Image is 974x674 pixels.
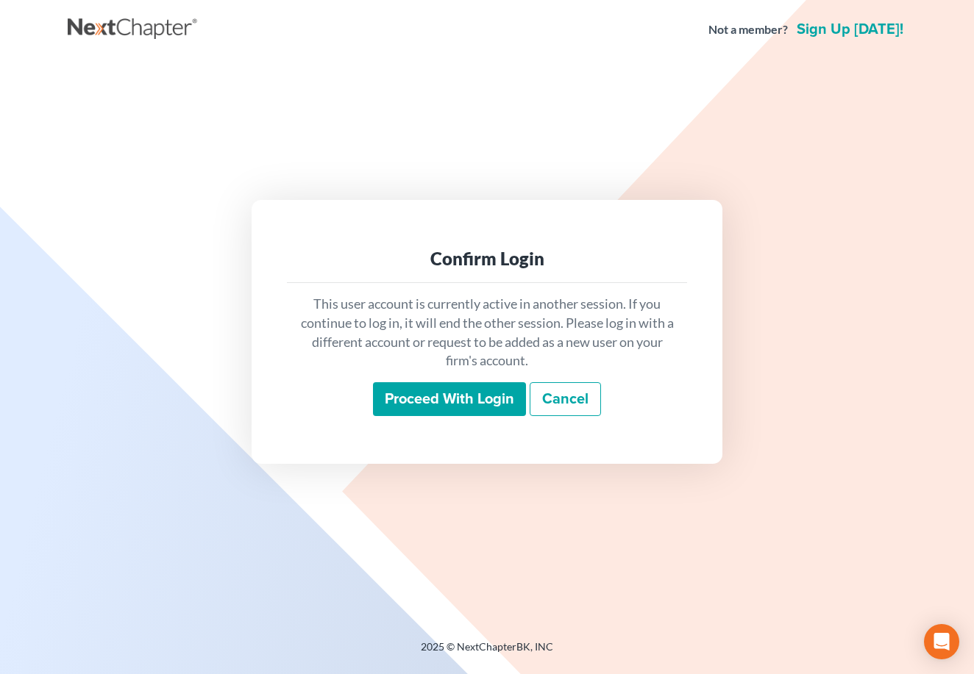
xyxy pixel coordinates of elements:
[924,624,959,659] div: Open Intercom Messenger
[708,21,788,38] strong: Not a member?
[373,382,526,416] input: Proceed with login
[68,639,906,666] div: 2025 © NextChapterBK, INC
[299,295,675,370] p: This user account is currently active in another session. If you continue to log in, it will end ...
[299,247,675,270] div: Confirm Login
[530,382,601,416] a: Cancel
[794,22,906,37] a: Sign up [DATE]!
